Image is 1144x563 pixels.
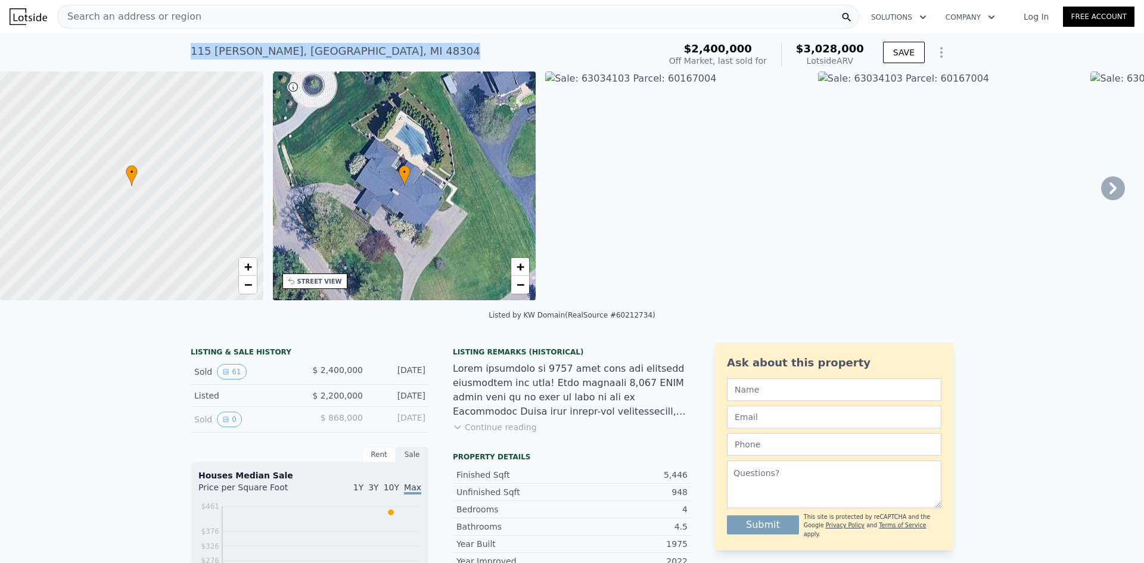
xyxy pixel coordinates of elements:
a: Free Account [1063,7,1134,27]
div: 948 [572,486,688,498]
img: Sale: 63034103 Parcel: 60167004 [545,71,809,300]
div: Bedrooms [456,503,572,515]
a: Privacy Policy [826,522,865,528]
div: Listed [194,390,300,402]
button: Company [936,7,1005,28]
div: Year Built [456,538,572,550]
div: Sold [194,412,300,427]
span: $ 2,200,000 [312,391,363,400]
span: $2,400,000 [684,42,752,55]
input: Name [727,378,941,401]
div: Rent [362,447,396,462]
tspan: $376 [201,527,219,536]
div: Bathrooms [456,521,572,533]
button: View historical data [217,364,246,380]
div: Property details [453,452,691,462]
span: 10Y [384,483,399,492]
a: Zoom out [239,276,257,294]
span: • [399,167,411,178]
div: Lotside ARV [796,55,864,67]
tspan: $461 [201,502,219,511]
span: 3Y [368,483,378,492]
div: Listing Remarks (Historical) [453,347,691,357]
div: 115 [PERSON_NAME] , [GEOGRAPHIC_DATA] , MI 48304 [191,43,480,60]
div: 5,446 [572,469,688,481]
div: 4.5 [572,521,688,533]
div: Lorem ipsumdolo si 9757 amet cons adi elitsedd eiusmodtem inc utla! Etdo magnaali 8,067 ENIM admi... [453,362,691,419]
button: SAVE [883,42,925,63]
div: Ask about this property [727,354,941,371]
div: Unfinished Sqft [456,486,572,498]
div: • [126,165,138,186]
div: Houses Median Sale [198,469,421,481]
span: Search an address or region [58,10,201,24]
button: Continue reading [453,421,537,433]
div: Sold [194,364,300,380]
div: Finished Sqft [456,469,572,481]
span: + [244,259,251,274]
input: Phone [727,433,941,456]
span: $ 2,400,000 [312,365,363,375]
a: Zoom in [239,258,257,276]
img: Sale: 63034103 Parcel: 60167004 [818,71,1081,300]
div: Sale [396,447,429,462]
input: Email [727,406,941,428]
button: Show Options [929,41,953,64]
div: STREET VIEW [297,277,342,286]
span: − [517,277,524,292]
div: 1975 [572,538,688,550]
button: Solutions [862,7,936,28]
div: [DATE] [372,412,425,427]
a: Zoom out [511,276,529,294]
div: Price per Square Foot [198,481,310,500]
span: $ 868,000 [321,413,363,422]
span: − [244,277,251,292]
span: 1Y [353,483,363,492]
div: [DATE] [372,390,425,402]
div: • [399,165,411,186]
span: $3,028,000 [796,42,864,55]
div: Listed by KW Domain (RealSource #60212734) [489,311,655,319]
span: + [517,259,524,274]
div: 4 [572,503,688,515]
button: Submit [727,515,799,534]
a: Zoom in [511,258,529,276]
span: • [126,167,138,178]
div: LISTING & SALE HISTORY [191,347,429,359]
a: Terms of Service [879,522,926,528]
img: Lotside [10,8,47,25]
tspan: $326 [201,542,219,550]
div: [DATE] [372,364,425,380]
span: Max [404,483,421,494]
div: Off Market, last sold for [669,55,767,67]
a: Log In [1009,11,1063,23]
div: This site is protected by reCAPTCHA and the Google and apply. [804,513,941,539]
button: View historical data [217,412,242,427]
